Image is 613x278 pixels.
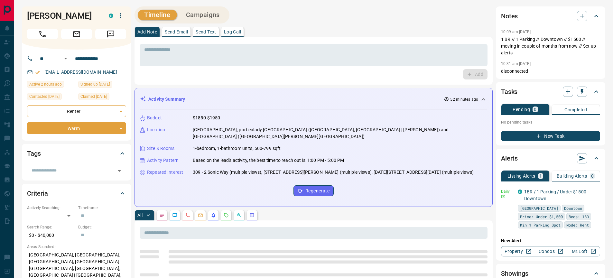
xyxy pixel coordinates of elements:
a: Property [501,246,534,256]
div: condos.ca [518,190,522,194]
p: Budget [147,115,162,121]
p: 309 - 2 Sonic Way (multiple views), [STREET_ADDRESS][PERSON_NAME] (multiple views), [DATE][STREET... [193,169,474,176]
button: Regenerate [293,185,334,196]
span: Message [95,29,126,39]
span: Price: Under $1,500 [520,213,563,220]
div: Notes [501,8,600,24]
div: Activity Summary52 minutes ago [140,93,487,105]
button: Open [62,55,70,62]
svg: Agent Actions [249,213,255,218]
div: Renter [27,105,126,117]
p: 10:09 am [DATE] [501,30,531,34]
p: Actively Searching: [27,205,75,211]
span: Mode: Rent [566,222,589,228]
button: New Task [501,131,600,141]
svg: Notes [159,213,164,218]
button: Timeline [138,10,177,20]
svg: Listing Alerts [211,213,216,218]
p: Send Text [196,30,216,34]
p: $1850-$1950 [193,115,220,121]
span: Claimed [DATE] [80,93,107,100]
p: Activity Pattern [147,157,179,164]
div: Thu Aug 28 2025 [27,93,75,102]
p: Location [147,126,165,133]
p: 1-bedroom, 1-bathroom units, 500-799 sqft [193,145,281,152]
div: Warm [27,122,126,134]
p: 10:31 am [DATE] [501,61,531,66]
div: Tags [27,146,126,161]
p: No pending tasks [501,117,600,127]
p: Daily [501,189,514,194]
p: $0 - $40,000 [27,230,75,241]
div: Criteria [27,186,126,201]
h2: Tags [27,148,41,159]
span: Signed up [DATE] [80,81,110,88]
p: Search Range: [27,224,75,230]
svg: Calls [185,213,190,218]
div: condos.ca [109,14,113,18]
a: Condos [534,246,567,256]
a: Mr.Loft [567,246,600,256]
svg: Email Verified [35,70,40,75]
svg: Opportunities [237,213,242,218]
p: Areas Searched: [27,244,126,250]
p: Activity Summary [148,96,185,103]
span: Email [61,29,92,39]
p: Listing Alerts [507,174,535,178]
p: Add Note [137,30,157,34]
p: Log Call [224,30,241,34]
div: Thu Aug 28 2025 [78,93,126,102]
h2: Alerts [501,153,518,163]
h2: Criteria [27,188,48,199]
svg: Requests [224,213,229,218]
div: Wed Oct 15 2025 [27,81,75,90]
p: Pending [513,107,530,112]
div: Alerts [501,151,600,166]
a: 1BR / 1 Parking / Under $1500 - Downtown [524,189,589,201]
p: Send Email [165,30,188,34]
span: Call [27,29,58,39]
p: 52 minutes ago [450,97,478,102]
h1: [PERSON_NAME] [27,11,99,21]
p: 1 [539,174,542,178]
p: Repeated Interest [147,169,183,176]
span: Contacted [DATE] [29,93,60,100]
span: Active 2 hours ago [29,81,62,88]
span: [GEOGRAPHIC_DATA] [520,205,558,211]
svg: Email [501,194,506,199]
p: 1 BR // 1 Parking // Downtown // $1500 // moving in couple of months from now // Set up alerts [501,36,600,56]
p: 0 [534,107,536,112]
p: [GEOGRAPHIC_DATA], particularly [GEOGRAPHIC_DATA] ([GEOGRAPHIC_DATA], [GEOGRAPHIC_DATA] | [PERSON... [193,126,487,140]
p: All [137,213,143,218]
p: Completed [564,107,587,112]
a: [EMAIL_ADDRESS][DOMAIN_NAME] [44,69,117,75]
p: New Alert: [501,237,600,244]
h2: Tasks [501,87,517,97]
span: Beds: 1BD [569,213,589,220]
svg: Lead Browsing Activity [172,213,177,218]
p: Size & Rooms [147,145,175,152]
p: Timeframe: [78,205,126,211]
p: Budget: [78,224,126,230]
span: Downtown [564,205,582,211]
button: Open [115,166,124,175]
p: Based on the lead's activity, the best time to reach out is: 1:00 PM - 5:00 PM [193,157,344,164]
span: Min 1 Parking Spot [520,222,561,228]
p: Building Alerts [557,174,587,178]
p: disconnected [501,68,600,75]
div: Tasks [501,84,600,99]
p: 0 [591,174,594,178]
svg: Emails [198,213,203,218]
button: Campaigns [180,10,226,20]
div: Fri Jan 29 2021 [78,81,126,90]
h2: Notes [501,11,518,21]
